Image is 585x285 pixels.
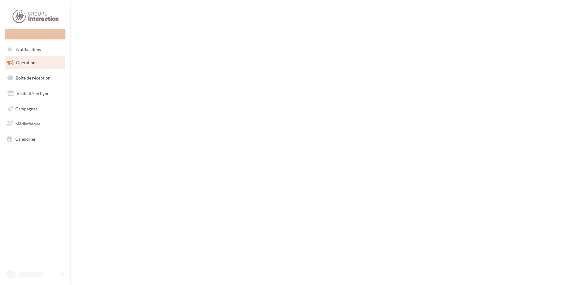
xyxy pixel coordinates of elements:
[15,121,40,126] span: Médiathèque
[4,87,67,100] a: Visibilité en ligne
[16,47,41,52] span: Notifications
[4,56,67,69] a: Opérations
[16,75,50,80] span: Boîte de réception
[4,133,67,146] a: Calendrier
[5,29,65,39] div: Nouvelle campagne
[4,71,67,84] a: Boîte de réception
[4,102,67,115] a: Campagnes
[4,117,67,130] a: Médiathèque
[15,106,37,111] span: Campagnes
[15,136,36,142] span: Calendrier
[17,91,49,96] span: Visibilité en ligne
[16,60,37,65] span: Opérations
